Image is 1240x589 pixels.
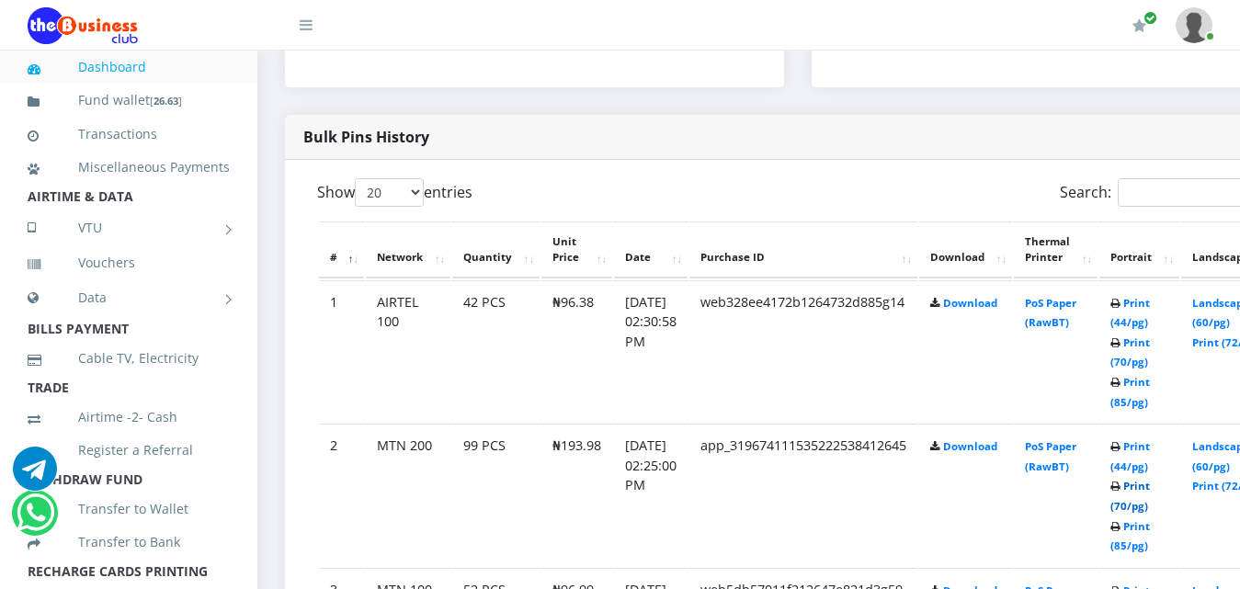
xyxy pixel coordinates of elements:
a: Miscellaneous Payments [28,146,230,188]
a: Vouchers [28,242,230,284]
img: Logo [28,7,138,44]
td: MTN 200 [366,424,450,566]
th: Network: activate to sort column ascending [366,221,450,278]
a: Fund wallet[26.63] [28,79,230,122]
a: Print (44/pg) [1110,296,1150,330]
a: PoS Paper (RawBT) [1025,296,1076,330]
th: Thermal Printer: activate to sort column ascending [1014,221,1098,278]
small: [ ] [150,94,182,108]
img: User [1176,7,1212,43]
th: Quantity: activate to sort column ascending [452,221,540,278]
a: Print (70/pg) [1110,335,1150,369]
a: Print (85/pg) [1110,375,1150,409]
a: Transfer to Bank [28,521,230,563]
a: Download [943,296,997,310]
a: VTU [28,205,230,251]
a: Print (70/pg) [1110,479,1150,513]
a: Data [28,275,230,321]
a: Chat for support [13,460,57,491]
td: web328ee4172b1264732d885g14 [689,280,917,423]
td: app_319674111535222538412645 [689,424,917,566]
a: Transfer to Wallet [28,488,230,530]
td: AIRTEL 100 [366,280,450,423]
a: Download [943,439,997,453]
td: [DATE] 02:30:58 PM [614,280,688,423]
a: Transactions [28,113,230,155]
i: Renew/Upgrade Subscription [1132,18,1146,33]
a: Register a Referral [28,429,230,471]
td: 2 [319,424,364,566]
select: Showentries [355,178,424,207]
strong: Bulk Pins History [303,127,429,147]
th: Portrait: activate to sort column ascending [1099,221,1179,278]
span: Renew/Upgrade Subscription [1143,11,1157,25]
a: Print (44/pg) [1110,439,1150,473]
a: Chat for support [17,504,54,535]
td: ₦193.98 [541,424,612,566]
td: 42 PCS [452,280,540,423]
a: Airtime -2- Cash [28,396,230,438]
a: Print (85/pg) [1110,519,1150,553]
th: Unit Price: activate to sort column ascending [541,221,612,278]
label: Show entries [317,178,472,207]
td: 1 [319,280,364,423]
td: ₦96.38 [541,280,612,423]
a: Cable TV, Electricity [28,337,230,379]
th: Date: activate to sort column ascending [614,221,688,278]
a: Dashboard [28,46,230,88]
th: #: activate to sort column descending [319,221,364,278]
a: PoS Paper (RawBT) [1025,439,1076,473]
th: Purchase ID: activate to sort column ascending [689,221,917,278]
td: [DATE] 02:25:00 PM [614,424,688,566]
td: 99 PCS [452,424,540,566]
b: 26.63 [154,94,178,108]
th: Download: activate to sort column ascending [919,221,1012,278]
